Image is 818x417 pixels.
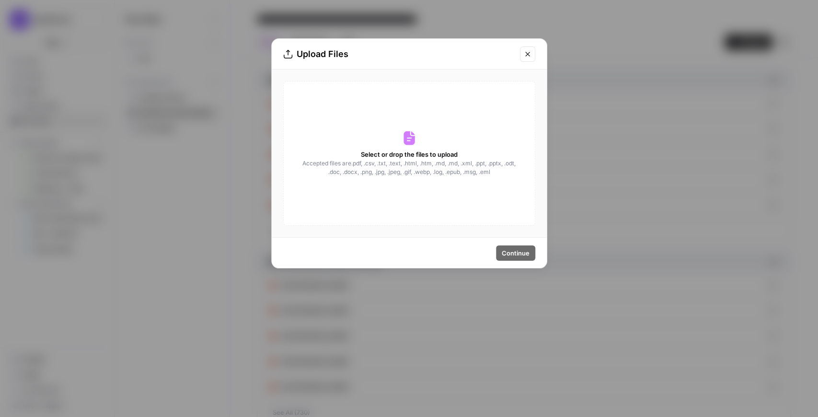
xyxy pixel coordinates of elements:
[502,248,530,258] span: Continue
[302,159,517,176] span: Accepted files are .pdf, .csv, .txt, .text, .html, .htm, .md, .md, .xml, .ppt, .pptx, .odt, .doc,...
[520,46,535,62] button: Close modal
[496,245,535,261] button: Continue
[361,150,458,159] span: Select or drop the files to upload
[283,47,514,61] div: Upload Files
